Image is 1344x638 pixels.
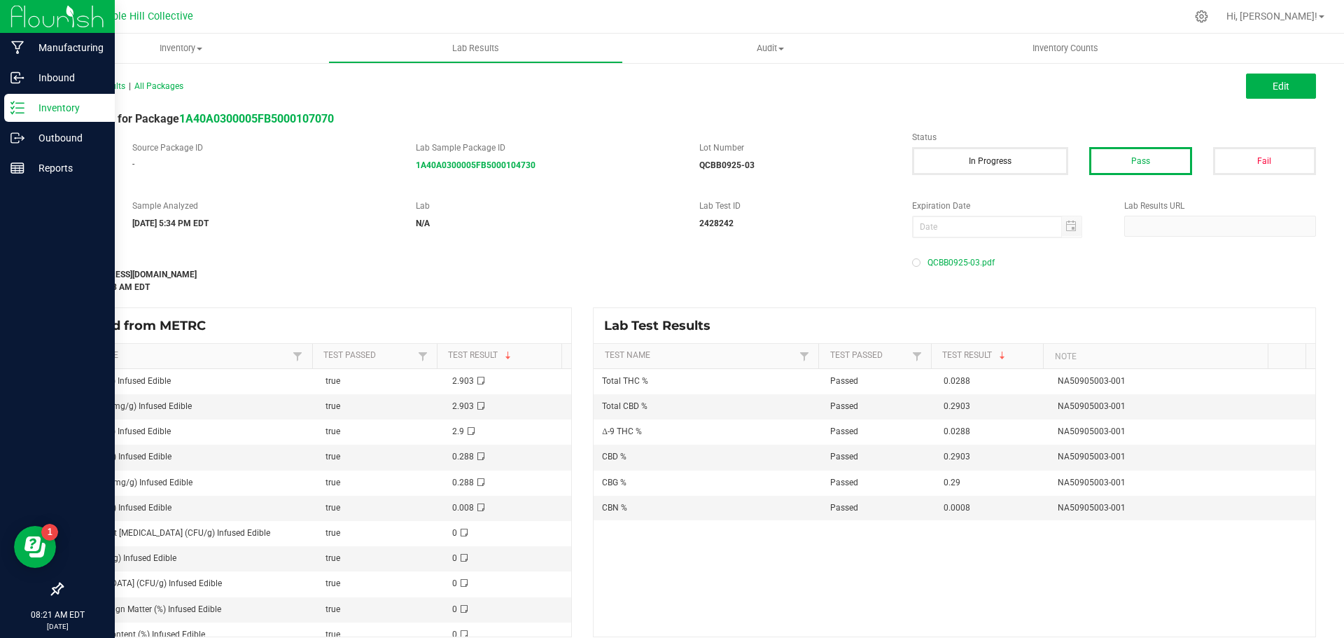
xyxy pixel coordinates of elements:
[944,427,970,436] span: 0.0288
[944,503,970,513] span: 0.0008
[1226,11,1317,22] span: Hi, [PERSON_NAME]!
[325,478,340,487] span: true
[416,200,678,212] label: Lab
[602,452,626,462] span: CBD %
[1043,344,1268,369] th: Note
[699,141,891,154] label: Lot Number
[912,147,1068,175] button: In Progress
[289,347,306,365] a: Filter
[912,131,1316,144] label: Status
[323,350,414,361] a: Test PassedSortable
[1246,74,1316,99] button: Edit
[452,478,474,487] span: 0.288
[1213,147,1316,175] button: Fail
[73,350,289,361] a: Test NameSortable
[132,159,134,169] span: -
[602,401,647,411] span: Total CBD %
[71,427,171,436] span: CBG (mg/g) Infused Edible
[134,81,183,91] span: All Packages
[34,42,328,55] span: Inventory
[6,621,108,632] p: [DATE]
[830,427,858,436] span: Passed
[830,350,909,361] a: Test PassedSortable
[1058,452,1126,462] span: NA50905003-001
[325,452,340,462] span: true
[830,503,858,513] span: Passed
[452,528,457,538] span: 0
[325,604,340,614] span: true
[452,604,457,614] span: 0
[602,478,626,487] span: CBG %
[71,478,192,487] span: Total THC (mg/g) Infused Edible
[71,604,221,614] span: Filth & Foreign Matter (%) Infused Edible
[452,401,474,411] span: 2.903
[132,200,395,212] label: Sample Analyzed
[129,81,131,91] span: |
[1058,478,1126,487] span: NA50905003-001
[830,478,858,487] span: Passed
[944,478,960,487] span: 0.29
[452,427,464,436] span: 2.9
[452,553,457,563] span: 0
[6,609,108,621] p: 08:21 AM EDT
[796,347,813,365] a: Filter
[830,401,858,411] span: Passed
[71,528,270,538] span: Bile-Tolerant [MEDICAL_DATA] (CFU/g) Infused Edible
[325,578,340,588] span: true
[1273,81,1289,92] span: Edit
[24,99,108,116] p: Inventory
[602,427,642,436] span: Δ-9 THC %
[452,503,474,513] span: 0.008
[503,350,514,361] span: Sortable
[830,452,858,462] span: Passed
[944,401,970,411] span: 0.2903
[92,11,193,22] span: Temple Hill Collective
[416,141,678,154] label: Lab Sample Package ID
[699,219,734,228] strong: 2428242
[1058,503,1126,513] span: NA50905003-001
[24,160,108,176] p: Reports
[325,427,340,436] span: true
[1058,376,1126,386] span: NA50905003-001
[179,112,334,125] strong: 1A40A0300005FB5000107070
[10,131,24,145] inline-svg: Outbound
[452,578,457,588] span: 0
[944,376,970,386] span: 0.0288
[602,503,627,513] span: CBN %
[414,347,431,365] a: Filter
[699,200,891,212] label: Lab Test ID
[942,350,1038,361] a: Test ResultSortable
[325,401,340,411] span: true
[325,503,340,513] span: true
[10,71,24,85] inline-svg: Inbound
[325,376,340,386] span: true
[14,526,56,568] iframe: Resource center
[830,376,858,386] span: Passed
[416,160,535,170] a: 1A40A0300005FB5000104730
[132,141,395,154] label: Source Package ID
[71,376,171,386] span: CBD (mg/g) Infused Edible
[73,318,216,333] span: Synced from METRC
[944,452,970,462] span: 0.2903
[433,42,518,55] span: Lab Results
[1058,401,1126,411] span: NA50905003-001
[325,553,340,563] span: true
[909,347,925,365] a: Filter
[699,160,755,170] strong: QCBB0925-03
[452,452,474,462] span: 0.288
[1124,200,1316,212] label: Lab Results URL
[41,524,58,541] iframe: Resource center unread badge
[325,528,340,538] span: true
[71,401,192,411] span: Total CBD (mg/g) Infused Edible
[604,318,721,333] span: Lab Test Results
[71,578,222,588] span: [MEDICAL_DATA] (CFU/g) Infused Edible
[24,69,108,86] p: Inbound
[132,219,209,228] strong: [DATE] 5:34 PM EDT
[927,252,995,273] span: QCBB0925-03.pdf
[1193,10,1210,23] div: Manage settings
[71,452,171,462] span: THC (mg/g) Infused Edible
[34,34,328,63] a: Inventory
[10,161,24,175] inline-svg: Reports
[918,34,1213,63] a: Inventory Counts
